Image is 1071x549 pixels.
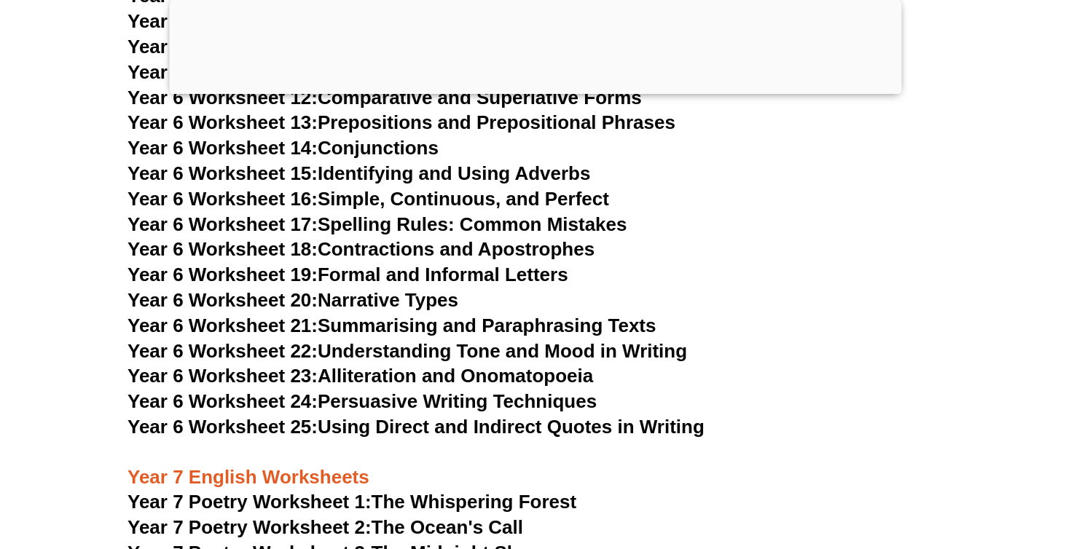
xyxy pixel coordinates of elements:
a: Year 6 Worksheet 19:Formal and Informal Letters [127,264,568,285]
a: Year 6 Worksheet 23:Alliteration and Onomatopoeia [127,365,593,387]
iframe: Chat Widget [821,384,1071,549]
span: Year 6 Worksheet 19: [127,264,318,285]
a: Year 6 Worksheet 16:Simple, Continuous, and Perfect [127,188,609,210]
span: Year 7 Poetry Worksheet 1: [127,491,372,513]
span: Year 6 Worksheet 25: [127,416,318,438]
a: Year 6 Worksheet 13:Prepositions and Prepositional Phrases [127,111,675,133]
a: Year 7 Poetry Worksheet 1:The Whispering Forest [127,491,576,513]
span: Year 6 Worksheet 24: [127,390,318,412]
a: Year 6 Worksheet 12:Comparative and Superlative Forms [127,87,642,108]
a: Year 6 Worksheet 18:Contractions and Apostrophes [127,238,595,260]
span: Year 6 Worksheet 10: [127,36,318,58]
span: Year 6 Worksheet 18: [127,238,318,260]
a: Year 6 Worksheet 21:Summarising and Paraphrasing Texts [127,315,656,336]
span: Year 6 Worksheet 12: [127,87,318,108]
span: Year 6 Worksheet 16: [127,188,318,210]
a: Year 6 Worksheet 24:Persuasive Writing Techniques [127,390,597,412]
a: Year 6 Worksheet 17:Spelling Rules: Common Mistakes [127,213,627,235]
span: Year 6 Worksheet 21: [127,315,318,336]
a: Year 6 Worksheet 22:Understanding Tone and Mood in Writing [127,340,687,362]
a: Year 6 Worksheet 10:Subject-Verb Agreement [127,36,537,58]
span: Year 6 Worksheet 13: [127,111,318,133]
span: Year 6 Worksheet 23: [127,365,318,387]
span: Year 6 Worksheet 17: [127,213,318,235]
span: Year 7 Poetry Worksheet 2: [127,516,372,538]
span: Year 6 Worksheet 9: [127,10,307,32]
h3: Year 7 English Worksheets [127,441,943,490]
a: Year 6 Worksheet 9:Complex and Compound Sentences [127,10,631,32]
a: Year 6 Worksheet 11:Pronouns: Types and Usage [127,61,572,83]
a: Year 6 Worksheet 25:Using Direct and Indirect Quotes in Writing [127,416,705,438]
a: Year 7 Poetry Worksheet 2:The Ocean's Call [127,516,523,538]
span: Year 6 Worksheet 11: [127,61,318,83]
a: Year 6 Worksheet 14:Conjunctions [127,137,439,159]
span: Year 6 Worksheet 15: [127,162,318,184]
a: Year 6 Worksheet 20:Narrative Types [127,289,458,311]
a: Year 6 Worksheet 15:Identifying and Using Adverbs [127,162,590,184]
span: Year 6 Worksheet 20: [127,289,318,311]
span: Year 6 Worksheet 22: [127,340,318,362]
span: Year 6 Worksheet 14: [127,137,318,159]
